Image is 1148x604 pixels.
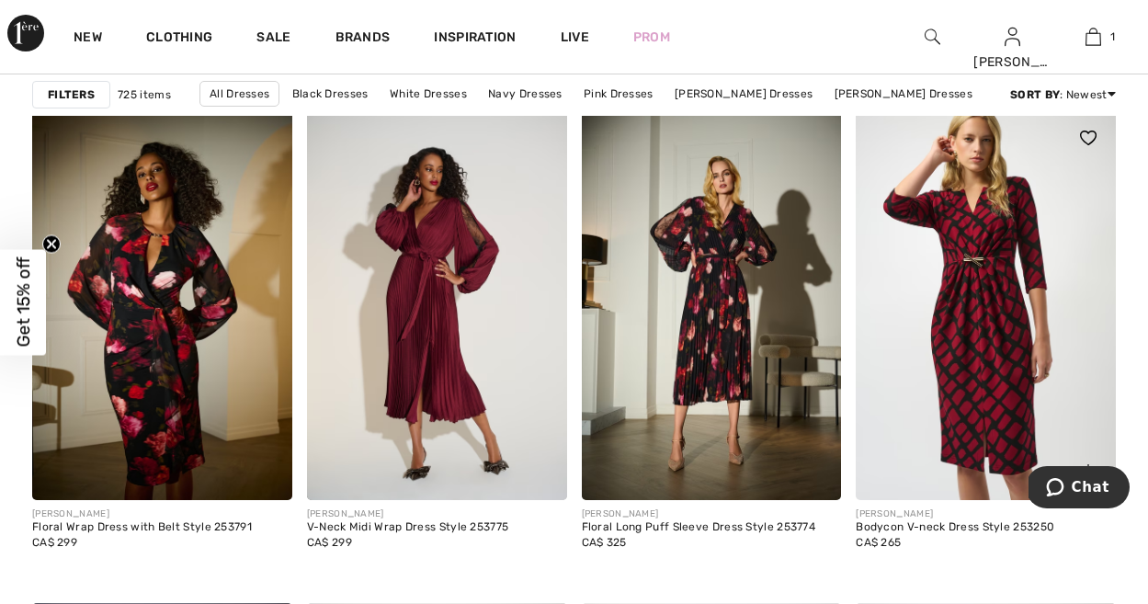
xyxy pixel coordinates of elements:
a: All Dresses [199,81,279,107]
div: Floral Wrap Dress with Belt Style 253791 [32,521,252,534]
img: My Bag [1085,26,1101,48]
span: CA$ 265 [856,536,901,549]
div: [PERSON_NAME] [32,507,252,521]
div: : Newest [1010,86,1116,103]
span: Get 15% off [13,257,34,348]
img: plus_v2.svg [1080,464,1097,481]
a: Brands [335,29,391,49]
span: CA$ 299 [32,536,77,549]
div: Floral Long Puff Sleeve Dress Style 253774 [582,521,816,534]
a: Black Dresses [283,82,378,106]
div: Bodycon V-neck Dress Style 253250 [856,521,1054,534]
strong: Filters [48,86,95,103]
img: heart_black_full.svg [1080,131,1097,145]
a: White Dresses [381,82,476,106]
strong: Sort By [1010,88,1060,101]
a: Long Dresses [496,107,588,131]
span: 725 items [118,86,171,103]
img: V-Neck Midi Wrap Dress Style 253775. Merlot [307,110,567,500]
img: 1ère Avenue [7,15,44,51]
img: My Info [1005,26,1020,48]
div: [PERSON_NAME] [856,507,1054,521]
a: Live [561,28,589,47]
a: [PERSON_NAME] Dresses [825,82,982,106]
a: [PERSON_NAME] Dresses [665,82,822,106]
span: CA$ 299 [307,536,352,549]
span: CA$ 325 [582,536,627,549]
a: New [74,29,102,49]
div: [PERSON_NAME] [973,52,1051,72]
a: Short Dresses [591,107,686,131]
img: search the website [925,26,940,48]
div: V-Neck Midi Wrap Dress Style 253775 [307,521,509,534]
button: Close teaser [42,234,61,253]
a: Prom [633,28,670,47]
iframe: Opens a widget where you can chat to one of our agents [1029,466,1130,512]
a: Pink Dresses [574,82,663,106]
span: Inspiration [434,29,516,49]
a: Sale [256,29,290,49]
a: 1 [1054,26,1132,48]
a: Bodycon V-neck Dress Style 253250. Black/red [856,110,1116,500]
a: Navy Dresses [479,82,572,106]
img: Floral Long Puff Sleeve Dress Style 253774. Black/Multi [582,110,842,500]
a: Clothing [146,29,212,49]
a: Sign In [1005,28,1020,45]
div: [PERSON_NAME] [307,507,509,521]
span: 1 [1110,28,1115,45]
div: [PERSON_NAME] [582,507,816,521]
img: Floral Wrap Dress with Belt Style 253791. Black/Multi [32,110,292,500]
